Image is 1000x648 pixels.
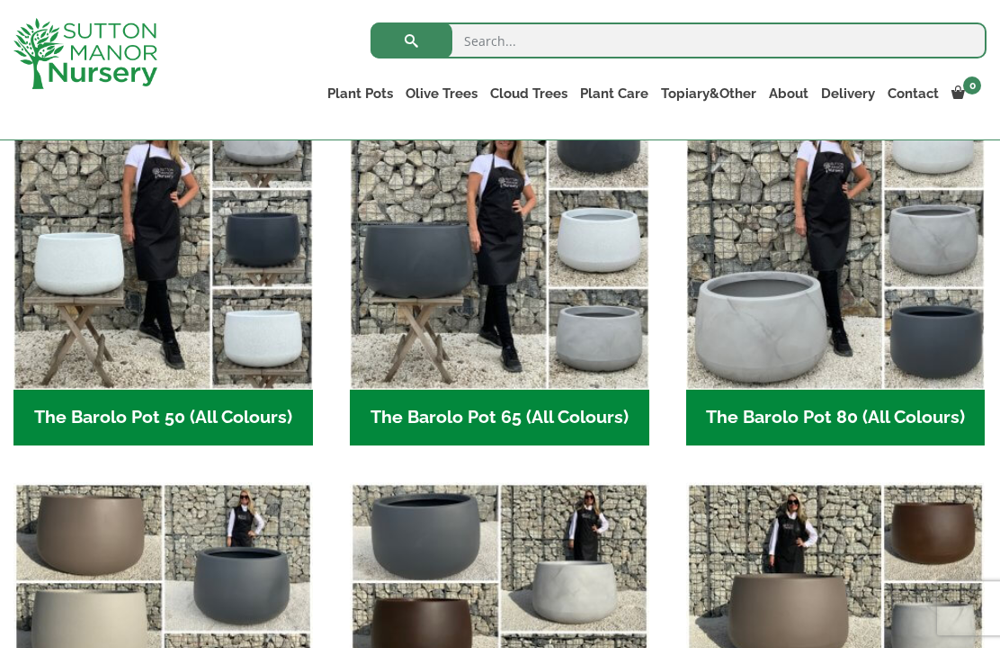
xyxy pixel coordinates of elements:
[574,81,655,106] a: Plant Care
[321,81,399,106] a: Plant Pots
[686,390,986,445] h2: The Barolo Pot 80 (All Colours)
[686,90,986,390] img: The Barolo Pot 80 (All Colours)
[13,18,157,89] img: logo
[350,390,649,445] h2: The Barolo Pot 65 (All Colours)
[350,90,649,390] img: The Barolo Pot 65 (All Colours)
[371,22,987,58] input: Search...
[13,90,313,445] a: Visit product category The Barolo Pot 50 (All Colours)
[763,81,815,106] a: About
[945,81,987,106] a: 0
[655,81,763,106] a: Topiary&Other
[13,390,313,445] h2: The Barolo Pot 50 (All Colours)
[963,76,981,94] span: 0
[815,81,881,106] a: Delivery
[13,90,313,390] img: The Barolo Pot 50 (All Colours)
[881,81,945,106] a: Contact
[686,90,986,445] a: Visit product category The Barolo Pot 80 (All Colours)
[399,81,484,106] a: Olive Trees
[484,81,574,106] a: Cloud Trees
[350,90,649,445] a: Visit product category The Barolo Pot 65 (All Colours)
